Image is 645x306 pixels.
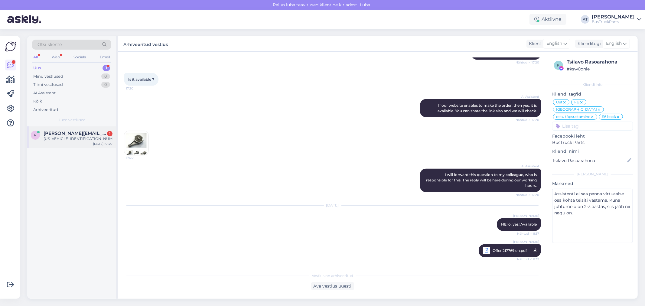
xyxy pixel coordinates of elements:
[516,193,539,197] span: Nähtud ✓ 17:20
[556,100,562,104] span: Ost
[33,73,63,80] div: Minu vestlused
[124,203,541,208] div: [DATE]
[552,122,633,131] input: Lisa tag
[581,15,589,24] div: AT
[567,66,631,72] div: # ksw0dnie
[552,133,633,139] p: Facebooki leht
[101,73,110,80] div: 0
[99,53,111,61] div: Email
[101,82,110,88] div: 0
[556,115,590,119] span: ostu täpsustamine
[123,40,168,48] label: Arhiveeritud vestlus
[516,60,539,65] span: Nähtud ✓ 17:20
[516,94,539,99] span: AI Assistent
[552,171,633,177] div: [PERSON_NAME]
[557,63,560,67] span: k
[552,91,633,97] p: Kliendi tag'id
[516,256,539,263] span: Nähtud ✓ 8:39
[44,131,106,136] span: rando@teamcliffton.ee
[574,100,579,104] span: FB
[44,136,112,142] div: [US_VEHICLE_IDENTIFICATION_NUMBER]
[33,107,58,113] div: Arhiveeritud
[358,2,372,8] span: Luba
[103,65,110,71] div: 1
[5,41,16,52] img: Askly Logo
[546,40,562,47] span: English
[592,15,641,24] a: [PERSON_NAME]BusTruckParts
[592,15,635,19] div: [PERSON_NAME]
[311,282,354,290] div: Ava vestlus uuesti
[438,103,538,113] span: If our website enables to make the order, then yes, it is available. You can share the link also ...
[33,98,42,104] div: Kõik
[93,142,112,146] div: [DATE] 10:40
[124,131,148,155] img: Attachment
[567,58,631,66] div: Tsilavo Rasoarahona
[552,181,633,187] p: Märkmed
[34,133,37,137] span: r
[516,231,539,236] span: Nähtud ✓ 8:37
[552,139,633,146] p: BusTruck Parts
[529,14,566,25] div: Aktiivne
[50,53,61,61] div: Web
[516,118,539,122] span: Nähtud ✓ 17:20
[72,53,87,61] div: Socials
[575,41,601,47] div: Klienditugi
[526,41,541,47] div: Klient
[606,40,622,47] span: English
[33,82,63,88] div: Tiimi vestlused
[552,82,633,87] div: Kliendi info
[479,244,541,257] a: [PERSON_NAME]Offer 217769 en.pdfNähtud ✓ 8:39
[58,117,86,123] span: Uued vestlused
[107,131,112,136] div: 1
[501,222,537,227] span: HEllo, yes! Available
[516,164,539,168] span: AI Assistent
[552,189,633,243] textarea: Assistenti ei saa panna virtuaalse osa kohta teisiti vastama. Kuna juhtumeid on 2-3 aastas, siis ...
[556,108,597,111] span: [GEOGRAPHIC_DATA]
[513,213,539,218] span: [PERSON_NAME]
[592,19,635,24] div: BusTruckParts
[312,273,353,278] span: Vestlus on arhiveeritud
[128,77,154,82] span: Is it available ?
[33,65,41,71] div: Uus
[32,53,39,61] div: All
[126,86,148,91] span: 17:20
[513,239,539,244] span: [PERSON_NAME]
[602,115,616,119] span: S6 back
[552,157,626,164] input: Lisa nimi
[37,41,62,48] span: Otsi kliente
[426,173,538,188] span: I will forward this question to my colleague, who is responsible for this. The reply will be here...
[33,90,56,96] div: AI Assistent
[126,155,149,160] span: 17:20
[552,148,633,155] p: Kliendi nimi
[493,247,527,255] span: Offer 217769 en.pdf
